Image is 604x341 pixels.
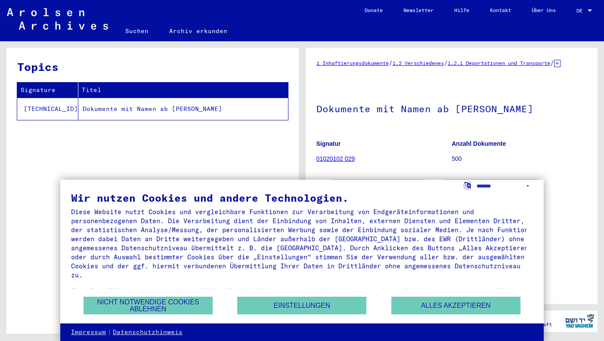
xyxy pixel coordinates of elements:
[17,98,78,120] td: [TECHNICAL_ID]
[237,297,366,314] button: Einstellungen
[444,59,448,67] span: /
[159,21,238,41] a: Archiv erkunden
[316,89,587,127] h1: Dokumente mit Namen ab [PERSON_NAME]
[71,328,106,337] a: Impressum
[391,297,520,314] button: Alles akzeptieren
[17,83,78,98] th: Signature
[576,8,586,14] span: DE
[316,140,341,147] b: Signatur
[393,60,444,66] a: 1.2 Verschiedenes
[78,98,288,120] td: Dokumente mit Namen ab [PERSON_NAME]
[316,155,355,162] a: 01020102 029
[550,59,554,67] span: /
[477,180,533,192] select: Sprache auswählen
[113,328,183,337] a: Datenschutzhinweis
[71,193,533,203] div: Wir nutzen Cookies und andere Technologien.
[115,21,159,41] a: Suchen
[71,207,533,280] div: Diese Website nutzt Cookies und vergleichbare Funktionen zur Verarbeitung von Endgeräteinformatio...
[448,60,550,66] a: 1.2.1 Deportationen und Transporte
[452,140,506,147] b: Anzahl Dokumente
[463,181,472,189] label: Sprache auswählen
[78,83,288,98] th: Titel
[452,154,587,163] p: 500
[316,60,389,66] a: 1 Inhaftierungsdokumente
[564,310,596,332] img: yv_logo.png
[7,8,108,30] img: Arolsen_neg.svg
[17,58,288,75] h3: Topics
[389,59,393,67] span: /
[84,297,213,314] button: Nicht notwendige Cookies ablehnen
